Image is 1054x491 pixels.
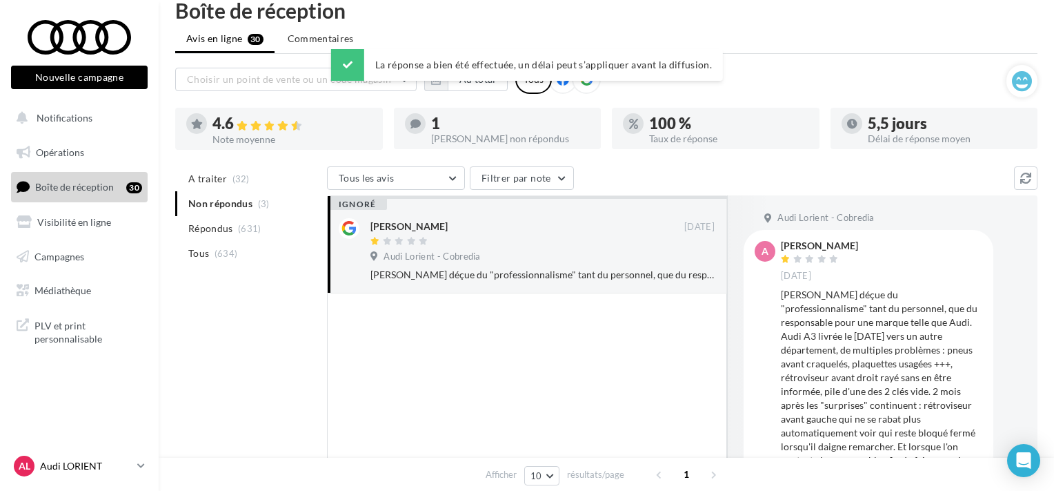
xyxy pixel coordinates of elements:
div: Note moyenne [212,135,372,144]
span: (631) [238,223,261,234]
button: Filtrer par note [470,166,574,190]
span: 10 [530,470,542,481]
span: A [762,244,768,258]
span: Afficher [486,468,517,481]
span: Médiathèque [34,285,91,296]
button: Tous les avis [327,166,465,190]
span: Audi Lorient - Cobredia [384,251,480,263]
span: (634) [215,248,238,259]
span: 1 [675,463,697,485]
a: Médiathèque [8,276,150,305]
div: 1 [431,116,590,131]
a: Campagnes [8,242,150,271]
span: Répondus [188,222,233,235]
a: Boîte de réception30 [8,172,150,202]
p: Audi LORIENT [40,459,132,473]
div: 30 [126,182,142,193]
div: [PERSON_NAME] déçue du "professionnalisme" tant du personnel, que du responsable pour une marque ... [370,268,715,282]
a: Visibilité en ligne [8,208,150,237]
span: Commentaires [288,32,354,46]
span: Opérations [36,146,84,158]
button: Notifications [8,104,145,133]
div: 4.6 [212,116,372,132]
span: [DATE] [781,270,811,282]
div: Taux de réponse [649,134,808,144]
button: 10 [524,466,559,485]
span: Tous [188,247,209,260]
div: Open Intercom Messenger [1007,444,1040,477]
a: AL Audi LORIENT [11,453,148,479]
span: Boîte de réception [35,181,114,193]
button: Nouvelle campagne [11,66,148,89]
span: AL [19,459,30,473]
div: [PERSON_NAME] [370,220,448,233]
div: [PERSON_NAME] [781,241,858,251]
span: [DATE] [684,221,715,233]
a: Opérations [8,138,150,167]
span: Visibilité en ligne [37,216,111,228]
a: PLV et print personnalisable [8,311,150,352]
div: 100 % [649,116,808,131]
span: A traiter [188,172,227,186]
button: Choisir un point de vente ou un code magasin [175,68,417,91]
div: La réponse a bien été effectuée, un délai peut s’appliquer avant la diffusion. [331,49,723,81]
div: ignoré [328,199,387,210]
div: 5,5 jours [868,116,1027,131]
span: Notifications [37,112,92,124]
span: Audi Lorient - Cobredia [777,212,874,224]
div: [PERSON_NAME] non répondus [431,134,590,144]
span: PLV et print personnalisable [34,316,142,346]
span: résultats/page [567,468,624,481]
span: (32) [232,173,250,184]
span: Campagnes [34,250,84,262]
span: Tous les avis [339,172,395,184]
span: Choisir un point de vente ou un code magasin [187,73,391,85]
div: Délai de réponse moyen [868,134,1027,144]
